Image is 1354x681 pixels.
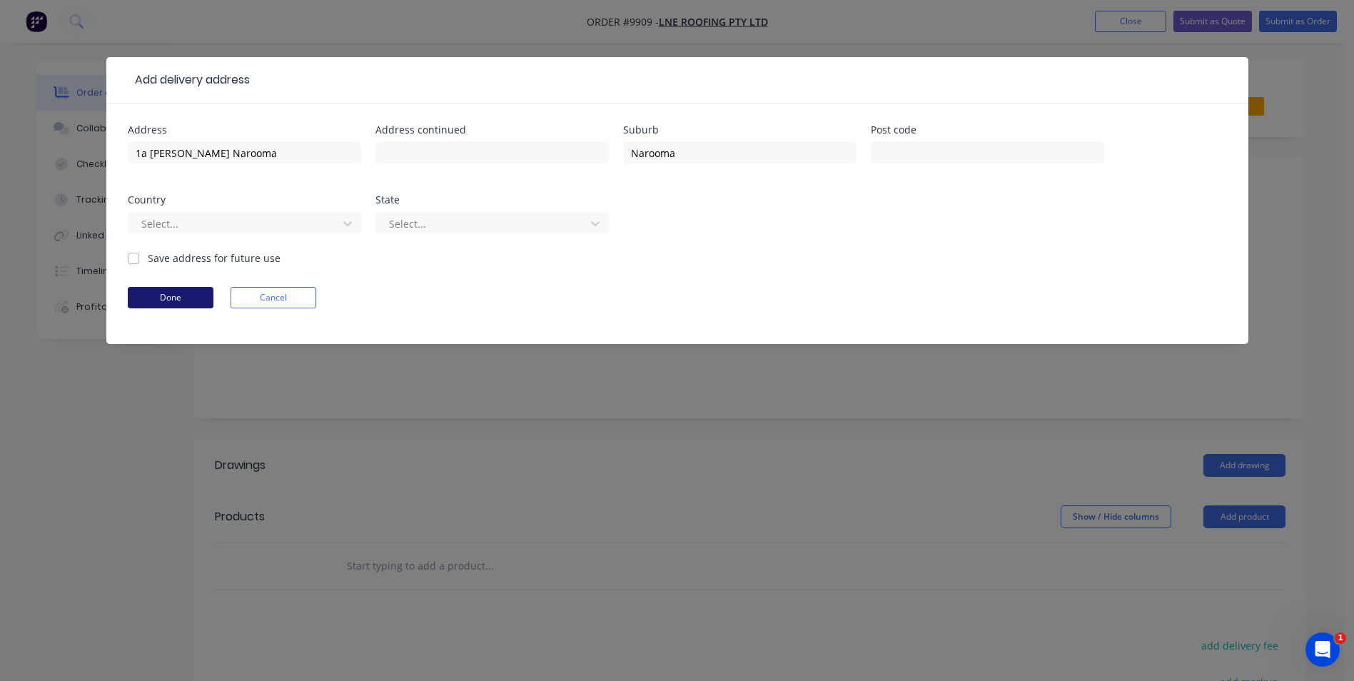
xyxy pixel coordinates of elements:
[128,125,361,135] div: Address
[1335,632,1346,644] span: 1
[871,125,1104,135] div: Post code
[623,125,857,135] div: Suburb
[231,287,316,308] button: Cancel
[128,287,213,308] button: Done
[375,195,609,205] div: State
[128,71,250,89] div: Add delivery address
[1305,632,1340,667] iframe: Intercom live chat
[148,251,281,266] label: Save address for future use
[128,195,361,205] div: Country
[375,125,609,135] div: Address continued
